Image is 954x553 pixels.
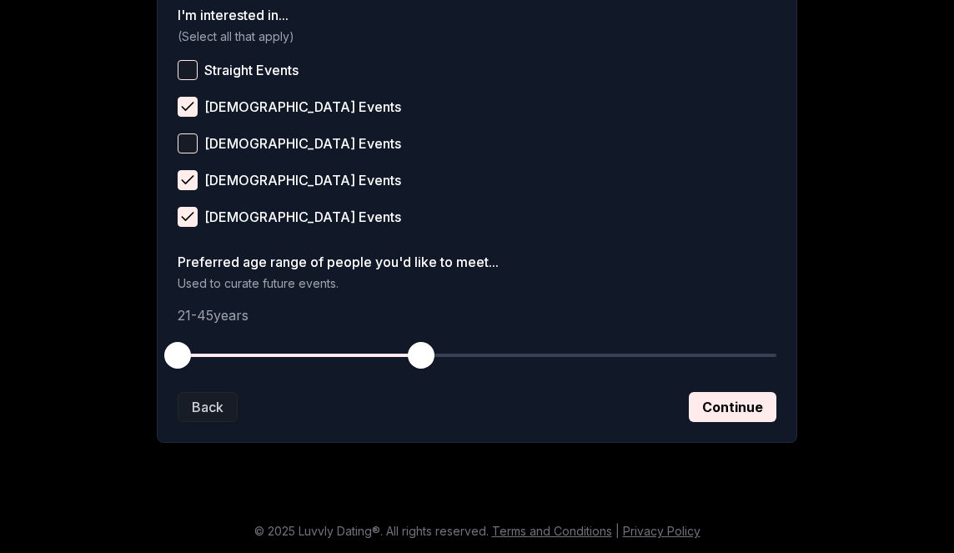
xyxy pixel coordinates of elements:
p: (Select all that apply) [178,28,776,45]
p: Used to curate future events. [178,275,776,292]
a: Terms and Conditions [492,524,612,538]
button: [DEMOGRAPHIC_DATA] Events [178,207,198,227]
button: [DEMOGRAPHIC_DATA] Events [178,170,198,190]
button: [DEMOGRAPHIC_DATA] Events [178,97,198,117]
span: Straight Events [204,63,299,77]
span: [DEMOGRAPHIC_DATA] Events [204,210,401,224]
label: Preferred age range of people you'd like to meet... [178,255,776,269]
span: [DEMOGRAPHIC_DATA] Events [204,173,401,187]
button: Back [178,392,238,422]
span: [DEMOGRAPHIC_DATA] Events [204,137,401,150]
span: | [615,524,620,538]
label: I'm interested in... [178,8,776,22]
button: Straight Events [178,60,198,80]
span: [DEMOGRAPHIC_DATA] Events [204,100,401,113]
button: [DEMOGRAPHIC_DATA] Events [178,133,198,153]
p: 21 - 45 years [178,305,776,325]
a: Privacy Policy [623,524,700,538]
button: Continue [689,392,776,422]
